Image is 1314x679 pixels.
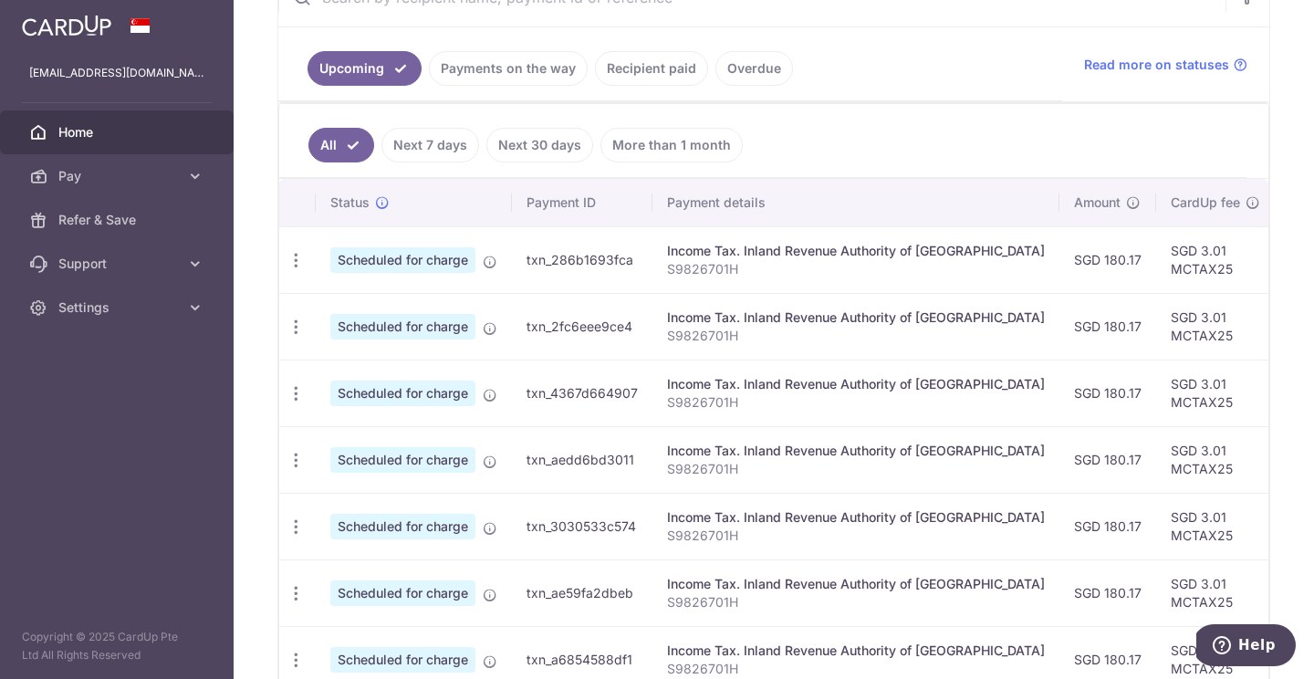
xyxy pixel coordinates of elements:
[381,128,479,162] a: Next 7 days
[330,193,370,212] span: Status
[1059,559,1156,626] td: SGD 180.17
[1196,624,1296,670] iframe: Opens a widget where you can find more information
[595,51,708,86] a: Recipient paid
[667,593,1045,611] p: S9826701H
[512,360,652,426] td: txn_4367d664907
[1074,193,1121,212] span: Amount
[58,255,179,273] span: Support
[667,660,1045,678] p: S9826701H
[1156,226,1275,293] td: SGD 3.01 MCTAX25
[512,493,652,559] td: txn_3030533c574
[1059,293,1156,360] td: SGD 180.17
[1084,56,1229,74] span: Read more on statuses
[667,642,1045,660] div: Income Tax. Inland Revenue Authority of [GEOGRAPHIC_DATA]
[1084,56,1247,74] a: Read more on statuses
[330,314,475,339] span: Scheduled for charge
[1156,426,1275,493] td: SGD 3.01 MCTAX25
[512,226,652,293] td: txn_286b1693fca
[1171,193,1240,212] span: CardUp fee
[667,575,1045,593] div: Income Tax. Inland Revenue Authority of [GEOGRAPHIC_DATA]
[1156,559,1275,626] td: SGD 3.01 MCTAX25
[29,64,204,82] p: [EMAIL_ADDRESS][DOMAIN_NAME]
[330,580,475,606] span: Scheduled for charge
[667,308,1045,327] div: Income Tax. Inland Revenue Authority of [GEOGRAPHIC_DATA]
[512,179,652,226] th: Payment ID
[667,375,1045,393] div: Income Tax. Inland Revenue Authority of [GEOGRAPHIC_DATA]
[308,51,422,86] a: Upcoming
[512,426,652,493] td: txn_aedd6bd3011
[667,508,1045,527] div: Income Tax. Inland Revenue Authority of [GEOGRAPHIC_DATA]
[1156,293,1275,360] td: SGD 3.01 MCTAX25
[600,128,743,162] a: More than 1 month
[715,51,793,86] a: Overdue
[330,447,475,473] span: Scheduled for charge
[330,514,475,539] span: Scheduled for charge
[667,460,1045,478] p: S9826701H
[1059,426,1156,493] td: SGD 180.17
[667,393,1045,412] p: S9826701H
[58,211,179,229] span: Refer & Save
[667,242,1045,260] div: Income Tax. Inland Revenue Authority of [GEOGRAPHIC_DATA]
[330,247,475,273] span: Scheduled for charge
[308,128,374,162] a: All
[667,442,1045,460] div: Income Tax. Inland Revenue Authority of [GEOGRAPHIC_DATA]
[1059,226,1156,293] td: SGD 180.17
[512,293,652,360] td: txn_2fc6eee9ce4
[1059,493,1156,559] td: SGD 180.17
[667,327,1045,345] p: S9826701H
[1156,360,1275,426] td: SGD 3.01 MCTAX25
[486,128,593,162] a: Next 30 days
[58,167,179,185] span: Pay
[58,298,179,317] span: Settings
[58,123,179,141] span: Home
[667,527,1045,545] p: S9826701H
[1156,493,1275,559] td: SGD 3.01 MCTAX25
[22,15,111,37] img: CardUp
[667,260,1045,278] p: S9826701H
[512,559,652,626] td: txn_ae59fa2dbeb
[1059,360,1156,426] td: SGD 180.17
[330,381,475,406] span: Scheduled for charge
[330,647,475,673] span: Scheduled for charge
[652,179,1059,226] th: Payment details
[429,51,588,86] a: Payments on the way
